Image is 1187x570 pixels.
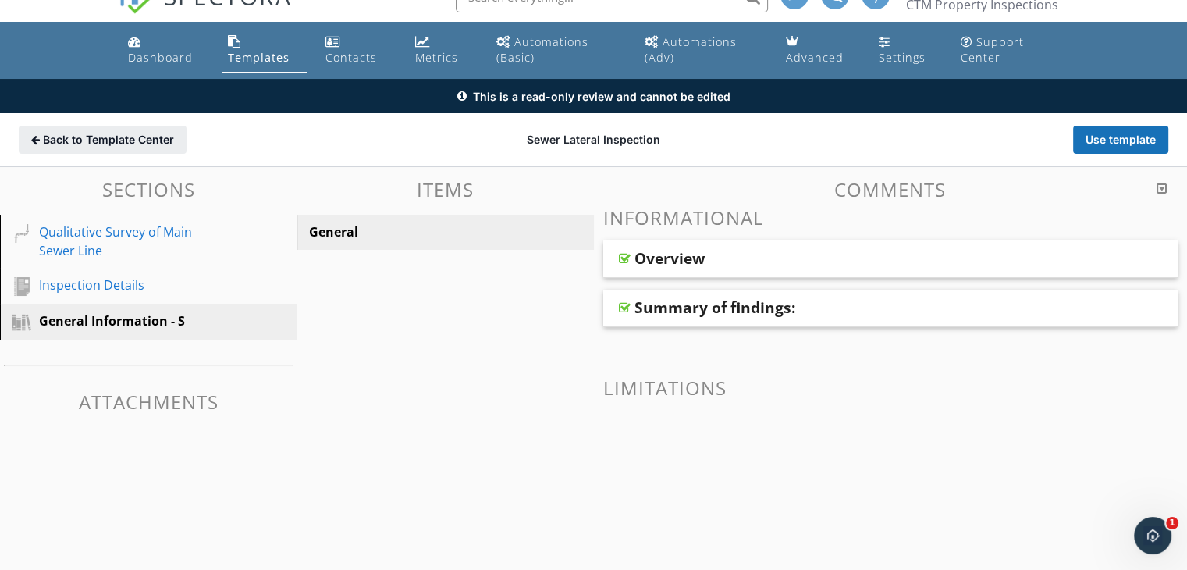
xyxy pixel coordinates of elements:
h3: Informational [603,207,1178,228]
div: Overview [634,249,705,268]
div: Sewer Lateral Inspection [402,132,785,148]
a: Automations (Advanced) [638,28,766,73]
a: Advanced [780,28,860,73]
div: Inspection Details [39,276,222,294]
a: Contacts [319,28,396,73]
button: Back to Template Center [19,126,187,154]
div: General [309,223,527,241]
div: Advanced [786,50,844,65]
h3: Limitations [603,377,1178,398]
h3: Comments [603,179,1178,200]
a: Settings [872,28,942,73]
iframe: Intercom live chat [1134,517,1171,554]
div: Automations (Basic) [496,34,588,65]
a: Dashboard [122,28,209,73]
span: 1 [1166,517,1178,529]
div: Metrics [415,50,458,65]
div: Dashboard [128,50,193,65]
a: Templates [222,28,307,73]
div: Support Center [961,34,1024,65]
div: Templates [228,50,290,65]
a: Metrics [409,28,478,73]
span: Back to Template Center [43,132,174,148]
button: Use template [1073,126,1168,154]
a: Support Center [954,28,1065,73]
h3: Items [297,179,593,200]
div: Automations (Adv) [645,34,737,65]
div: Qualitative Survey of Main Sewer Line [39,223,222,260]
div: Contacts [325,50,377,65]
div: Settings [879,50,926,65]
div: Summary of findings: [634,298,795,317]
div: General Information - S [39,312,222,330]
a: Automations (Basic) [490,28,627,73]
